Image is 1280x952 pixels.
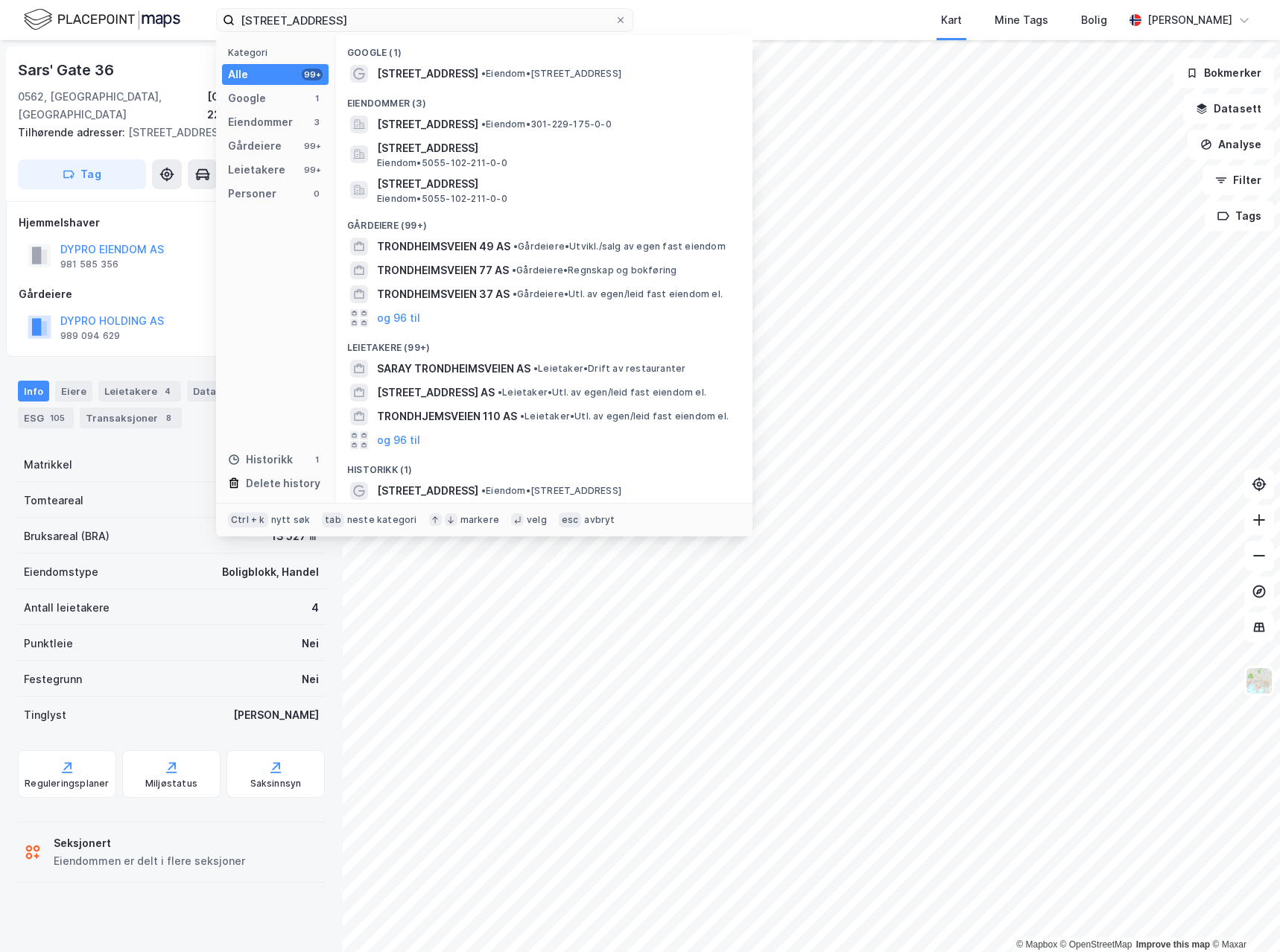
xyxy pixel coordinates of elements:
div: Nei [302,635,319,653]
div: 99+ [302,69,323,80]
img: logo.f888ab2527a4732fd821a326f86c7f29.svg [24,7,180,33]
div: 99+ [302,140,323,152]
span: SARAY TRONDHEIMSVEIEN AS [377,360,530,378]
div: Hjemmelshaver [19,214,324,232]
div: Kontrollprogram for chat [1205,880,1280,952]
div: Punktleie [24,635,73,653]
span: Eiendom • 5055-102-211-0-0 [377,157,507,169]
div: 4 [311,599,319,617]
div: 8 [161,410,176,425]
div: Sars' Gate 36 [18,58,116,82]
span: [STREET_ADDRESS] [377,139,735,157]
div: 1 [311,92,323,104]
div: Google (1) [335,35,753,62]
a: Mapbox [1016,939,1057,950]
span: Eiendom • [STREET_ADDRESS] [481,68,621,80]
div: Eiendommer [228,113,293,131]
div: velg [527,514,547,526]
div: tab [322,513,344,527]
span: • [512,264,516,276]
div: Mine Tags [995,11,1048,29]
div: Nei [302,670,319,688]
div: [PERSON_NAME] [233,706,319,724]
span: Leietaker • Drift av restauranter [533,363,685,375]
div: Kart [941,11,962,29]
span: Tilhørende adresser: [18,126,128,139]
div: 0562, [GEOGRAPHIC_DATA], [GEOGRAPHIC_DATA] [18,88,207,124]
span: TRONDHEIMSVEIEN 77 AS [377,261,509,279]
span: [STREET_ADDRESS] [377,65,478,83]
div: Eiendommen er delt i flere seksjoner [54,852,245,870]
div: esc [559,513,582,527]
div: Historikk [228,451,293,469]
div: Gårdeiere (99+) [335,208,753,235]
div: Tinglyst [24,706,66,724]
div: Leietakere [228,161,285,179]
span: Eiendom • [STREET_ADDRESS] [481,485,621,497]
span: TRONDHEIMSVEIEN 49 AS [377,238,510,256]
button: Datasett [1183,94,1274,124]
button: og 96 til [377,309,420,327]
button: Filter [1203,165,1274,195]
span: Eiendom • 5055-102-211-0-0 [377,193,507,205]
div: Reguleringsplaner [25,778,109,790]
div: Alle [228,66,248,83]
div: Eiere [55,381,92,402]
button: Analyse [1188,130,1274,159]
div: Bruksareal (BRA) [24,527,110,545]
div: Delete history [246,475,320,492]
div: 99+ [302,164,323,176]
div: Personer [228,185,276,203]
div: Eiendommer (3) [335,86,753,112]
div: Ctrl + k [228,513,268,527]
span: • [533,363,538,374]
div: Historikk (1) [335,452,753,479]
div: Datasett [187,381,243,402]
div: 105 [47,410,68,425]
div: Miljøstatus [145,778,197,790]
div: neste kategori [347,514,417,526]
span: Gårdeiere • Utl. av egen/leid fast eiendom el. [513,288,723,300]
div: Boligblokk, Handel [222,563,319,581]
div: Gårdeiere [228,137,282,155]
span: Gårdeiere • Regnskap og bokføring [512,264,677,276]
div: Matrikkel [24,456,72,474]
div: 981 585 356 [60,258,118,270]
span: • [498,387,502,398]
div: Leietakere (99+) [335,330,753,357]
span: Eiendom • 301-229-175-0-0 [481,118,612,130]
button: Bokmerker [1173,58,1274,88]
div: 1 [311,454,323,466]
iframe: Chat Widget [1205,880,1280,952]
div: Info [18,381,49,402]
span: Leietaker • Utl. av egen/leid fast eiendom el. [498,387,706,399]
span: • [520,410,525,422]
div: 3 [311,116,323,128]
div: nytt søk [271,514,311,526]
div: 4 [160,384,175,399]
button: Tags [1205,201,1274,231]
div: Transaksjoner [80,407,182,428]
span: [STREET_ADDRESS] [377,115,478,133]
div: Gårdeiere [19,285,324,303]
input: Søk på adresse, matrikkel, gårdeiere, leietakere eller personer [235,9,615,31]
span: • [481,68,486,79]
button: Tag [18,159,146,189]
span: TRONDHJEMSVEIEN 110 AS [377,407,517,425]
div: ESG [18,407,74,428]
span: [STREET_ADDRESS] AS [377,384,495,402]
a: OpenStreetMap [1060,939,1132,950]
span: Gårdeiere • Utvikl./salg av egen fast eiendom [513,241,726,253]
span: Leietaker • Utl. av egen/leid fast eiendom el. [520,410,729,422]
div: 0 [311,188,323,200]
span: • [481,118,486,130]
div: Saksinnsyn [250,778,302,790]
div: Eiendomstype [24,563,98,581]
div: Tomteareal [24,492,83,510]
div: 989 094 629 [60,330,120,342]
span: [STREET_ADDRESS] [377,175,735,193]
div: Google [228,89,266,107]
div: Leietakere [98,381,181,402]
div: [GEOGRAPHIC_DATA], 229/175 [207,88,325,124]
span: • [513,288,517,299]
